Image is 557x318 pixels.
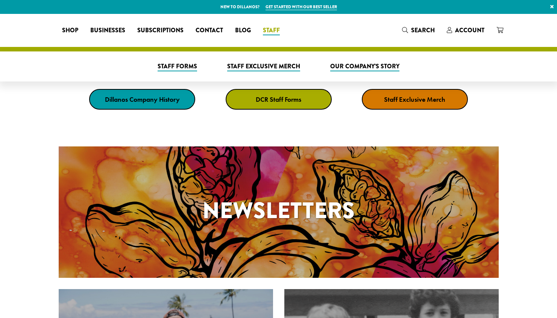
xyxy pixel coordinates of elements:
[257,24,286,36] a: Staff
[256,95,301,104] strong: DCR Staff Forms
[59,146,499,278] a: Newsletters
[227,62,300,71] span: Staff Exclusive Merch
[263,26,280,35] span: Staff
[90,26,125,35] span: Businesses
[411,26,435,35] span: Search
[62,26,78,35] span: Shop
[158,62,197,71] span: Staff Forms
[362,89,468,110] a: Staff Exclusive Merch
[455,26,484,35] span: Account
[384,95,445,104] strong: Staff Exclusive Merch
[137,26,184,35] span: Subscriptions
[105,95,180,104] strong: Dillanos Company History
[330,62,399,71] span: Our Company’s Story
[196,26,223,35] span: Contact
[89,89,195,110] a: Dillanos Company History
[56,24,84,36] a: Shop
[235,26,251,35] span: Blog
[266,4,337,10] a: Get started with our best seller
[59,194,499,228] h1: Newsletters
[226,89,332,110] a: DCR Staff Forms
[396,24,441,36] a: Search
